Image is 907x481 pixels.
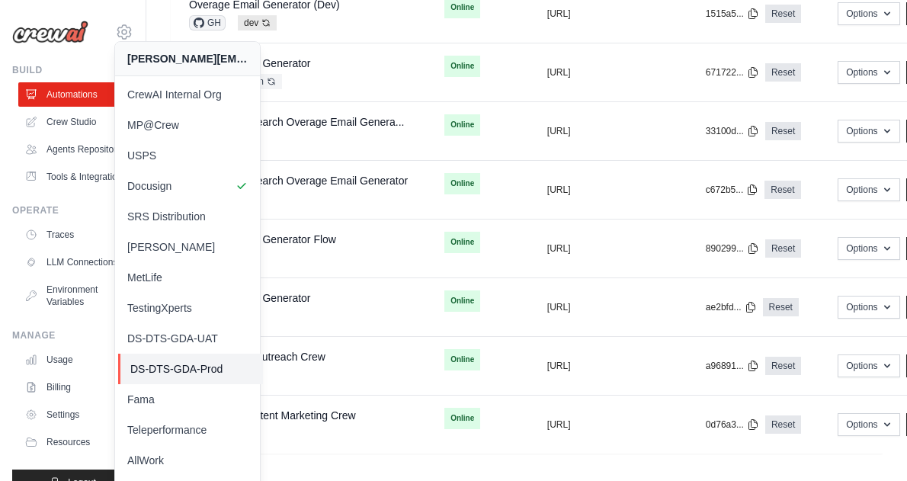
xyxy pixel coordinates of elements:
button: 1515a5... [706,8,759,20]
span: Resources [46,436,90,448]
button: Resources [18,430,133,454]
button: 890299... [706,242,759,255]
a: Reset [763,298,799,316]
a: Usage [18,348,133,372]
a: Overage Email Generator [189,292,311,304]
span: MetLife [127,270,248,285]
span: Docusign [127,178,248,194]
button: 33100d... [706,125,759,137]
a: TestingXperts [115,293,260,323]
button: Options [838,120,899,143]
div: Operate [12,204,133,216]
span: CrewAI Internal Org [127,87,248,102]
span: DS-DTS-GDA-UAT [127,331,248,346]
a: Overage Email Generator [189,57,311,69]
a: Reset [765,122,801,140]
a: Agents Repository [18,137,133,162]
div: Build [12,64,133,76]
span: Online [444,408,480,429]
div: [PERSON_NAME][EMAIL_ADDRESS][DOMAIN_NAME] [127,51,248,66]
a: Reset [765,5,801,23]
a: [PERSON_NAME] [115,232,260,262]
a: DS-DTS-GDA-Prod [118,354,263,384]
iframe: Chat Widget [831,408,907,481]
a: Automations [18,82,133,107]
span: GH [189,15,226,30]
span: [PERSON_NAME] [127,239,248,255]
img: Logo [12,21,88,43]
span: dev [238,15,277,30]
a: Personalized Outreach Crew [189,351,325,363]
a: Environment Variables [18,277,133,314]
span: Online [444,56,480,77]
a: Fama [115,384,260,415]
a: Reset [765,63,801,82]
a: Tools & Integrations [18,165,133,189]
a: Reset [764,181,800,199]
a: Traces [18,223,133,247]
button: Options [838,178,899,201]
a: Reset [765,239,801,258]
button: Options [838,2,899,25]
span: Teleperformance [127,422,248,438]
a: LLM Connections [18,250,133,274]
a: Enterprise Content Marketing Crew [189,409,356,422]
button: a96891... [706,360,759,372]
button: Options [838,61,899,84]
span: Online [444,349,480,370]
button: Options [838,237,899,260]
span: SRS Distribution [127,209,248,224]
span: MP@Crew [127,117,248,133]
button: c672b5... [706,184,758,196]
a: Teleperformance [115,415,260,445]
a: USPS [115,140,260,171]
span: TestingXperts [127,300,248,316]
div: Manage [12,329,133,342]
a: AllWork [115,445,260,476]
a: Settings [18,402,133,427]
a: Reset [765,357,801,375]
a: SRS Distribution [115,201,260,232]
span: USPS [127,148,248,163]
a: MetLife [115,262,260,293]
button: 671722... [706,66,759,79]
button: Options [838,354,899,377]
a: Reset [765,415,801,434]
a: DS-DTS-GDA-UAT [115,323,260,354]
a: Overage Email Generator Flow [189,233,336,245]
span: Fama [127,392,248,407]
a: Company Research Overage Email Genera... [189,116,404,128]
a: Docusign [115,171,260,201]
a: Crew Studio [18,110,133,134]
span: Online [444,114,480,136]
a: Billing [18,375,133,399]
span: Online [444,232,480,253]
a: MP@Crew [115,110,260,140]
a: Company Research Overage Email Generator [189,175,408,187]
a: CrewAI Internal Org [115,79,260,110]
span: AllWork [127,453,248,468]
span: Online [444,290,480,312]
button: Options [838,296,899,319]
button: 0d76a3... [706,418,759,431]
span: DS-DTS-GDA-Prod [130,361,251,377]
button: ae2bfd... [706,301,757,313]
span: Online [444,173,480,194]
